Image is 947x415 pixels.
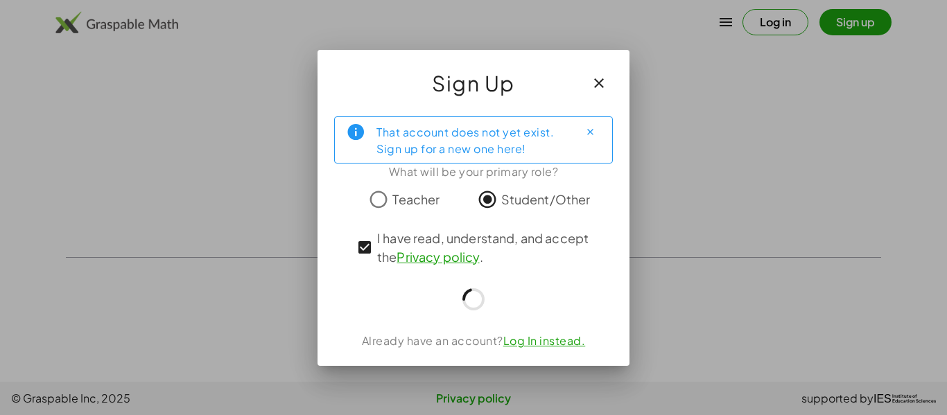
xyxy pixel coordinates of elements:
[579,121,601,143] button: Close
[376,123,568,157] div: That account does not yet exist. Sign up for a new one here!
[334,333,613,349] div: Already have an account?
[334,164,613,180] div: What will be your primary role?
[397,249,479,265] a: Privacy policy
[392,190,440,209] span: Teacher
[503,333,586,348] a: Log In instead.
[377,229,595,266] span: I have read, understand, and accept the .
[432,67,515,100] span: Sign Up
[501,190,591,209] span: Student/Other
